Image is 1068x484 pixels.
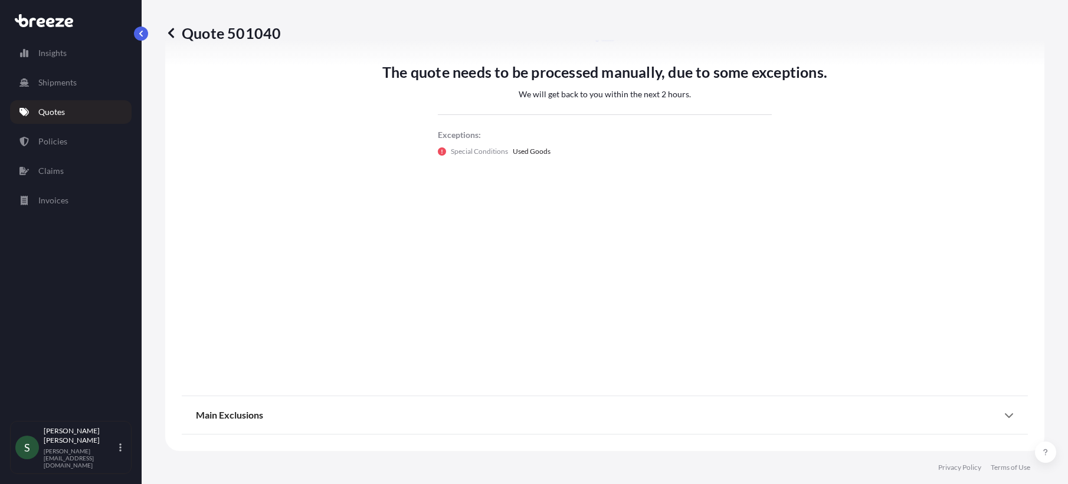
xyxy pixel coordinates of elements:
[10,100,132,124] a: Quotes
[38,195,68,206] p: Invoices
[10,41,132,65] a: Insights
[38,77,77,88] p: Shipments
[38,136,67,147] p: Policies
[991,463,1030,472] a: Terms of Use
[44,426,117,445] p: [PERSON_NAME] [PERSON_NAME]
[10,71,132,94] a: Shipments
[10,189,132,212] a: Invoices
[10,159,132,183] a: Claims
[196,401,1014,429] div: Main Exclusions
[165,24,281,42] p: Quote 501040
[196,409,263,421] span: Main Exclusions
[451,146,508,157] p: Special Conditions
[438,129,772,141] p: Exceptions:
[938,463,981,472] a: Privacy Policy
[44,447,117,469] p: [PERSON_NAME][EMAIL_ADDRESS][DOMAIN_NAME]
[38,165,64,177] p: Claims
[382,62,827,81] p: The quote needs to be processed manually, due to some exceptions.
[10,130,132,153] a: Policies
[38,47,67,59] p: Insights
[519,88,691,100] p: We will get back to you within the next 2 hours.
[24,442,30,453] span: S
[513,146,551,157] p: Used Goods
[38,106,65,118] p: Quotes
